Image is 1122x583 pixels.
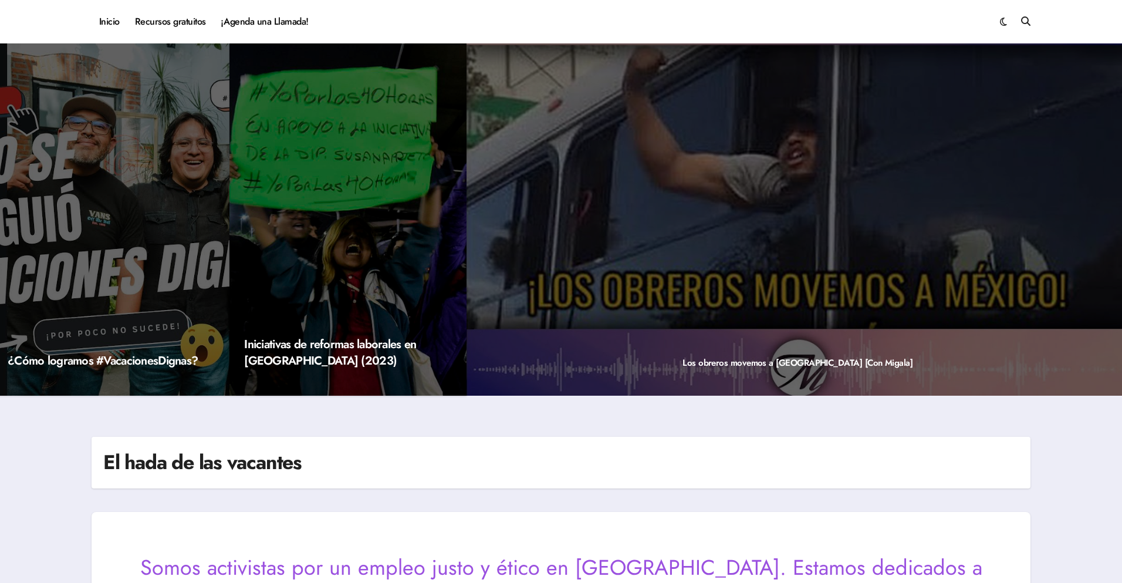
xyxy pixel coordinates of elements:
[103,449,302,477] h1: El hada de las vacantes
[214,6,316,38] a: ¡Agenda una Llamada!
[244,336,416,369] a: Iniciativas de reformas laborales en [GEOGRAPHIC_DATA] (2023)
[682,356,913,369] a: Los obreros movemos a [GEOGRAPHIC_DATA] [Con Migala]
[8,352,198,369] a: ¿Cómo logramos #VacacionesDignas?
[92,6,127,38] a: Inicio
[127,6,214,38] a: Recursos gratuitos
